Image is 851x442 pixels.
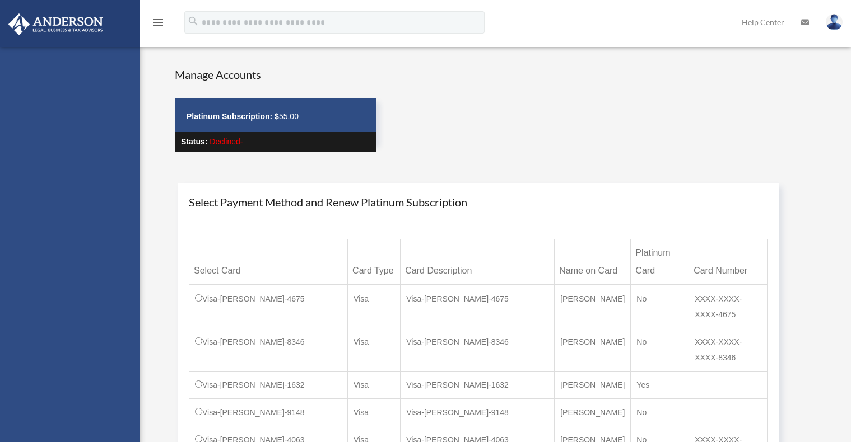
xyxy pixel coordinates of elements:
a: menu [151,20,165,29]
th: Card Type [348,239,401,285]
td: No [631,399,689,426]
th: Name on Card [555,239,631,285]
td: [PERSON_NAME] [555,285,631,328]
td: Visa [348,285,401,328]
td: [PERSON_NAME] [555,328,631,372]
th: Card Number [689,239,767,285]
td: Visa [348,399,401,426]
td: XXXX-XXXX-XXXX-8346 [689,328,767,372]
h4: Manage Accounts [175,67,376,82]
td: [PERSON_NAME] [555,372,631,399]
img: User Pic [826,14,843,30]
span: Declined- [210,137,243,146]
td: No [631,285,689,328]
strong: Platinum Subscription: $ [187,112,279,121]
td: Visa [348,372,401,399]
td: Visa-[PERSON_NAME]-4675 [189,285,348,328]
td: Visa-[PERSON_NAME]-9148 [189,399,348,426]
strong: Status: [181,137,207,146]
th: Platinum Card [631,239,689,285]
h4: Select Payment Method and Renew Platinum Subscription [189,194,768,210]
i: search [187,15,199,27]
td: [PERSON_NAME] [555,399,631,426]
img: Anderson Advisors Platinum Portal [5,13,106,35]
td: Visa-[PERSON_NAME]-9148 [401,399,555,426]
td: Visa-[PERSON_NAME]-1632 [401,372,555,399]
i: menu [151,16,165,29]
td: Visa-[PERSON_NAME]-4675 [401,285,555,328]
td: No [631,328,689,372]
td: Visa [348,328,401,372]
td: XXXX-XXXX-XXXX-4675 [689,285,767,328]
th: Select Card [189,239,348,285]
td: Yes [631,372,689,399]
td: Visa-[PERSON_NAME]-1632 [189,372,348,399]
th: Card Description [401,239,555,285]
td: Visa-[PERSON_NAME]-8346 [401,328,555,372]
p: 55.00 [187,110,365,124]
td: Visa-[PERSON_NAME]-8346 [189,328,348,372]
